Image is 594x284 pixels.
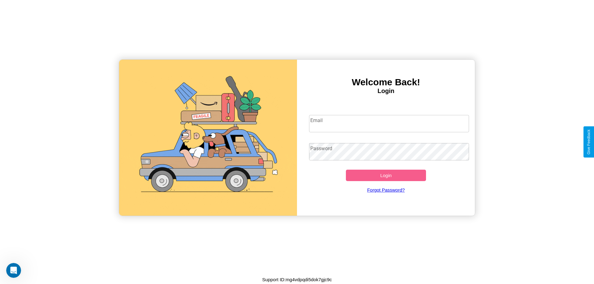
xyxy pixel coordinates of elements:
[297,87,475,95] h4: Login
[297,77,475,87] h3: Welcome Back!
[262,275,332,284] p: Support ID: mg4vdpqdi5dok7gjc9c
[306,181,466,199] a: Forgot Password?
[587,129,591,155] div: Give Feedback
[119,60,297,216] img: gif
[346,170,426,181] button: Login
[6,263,21,278] iframe: Intercom live chat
